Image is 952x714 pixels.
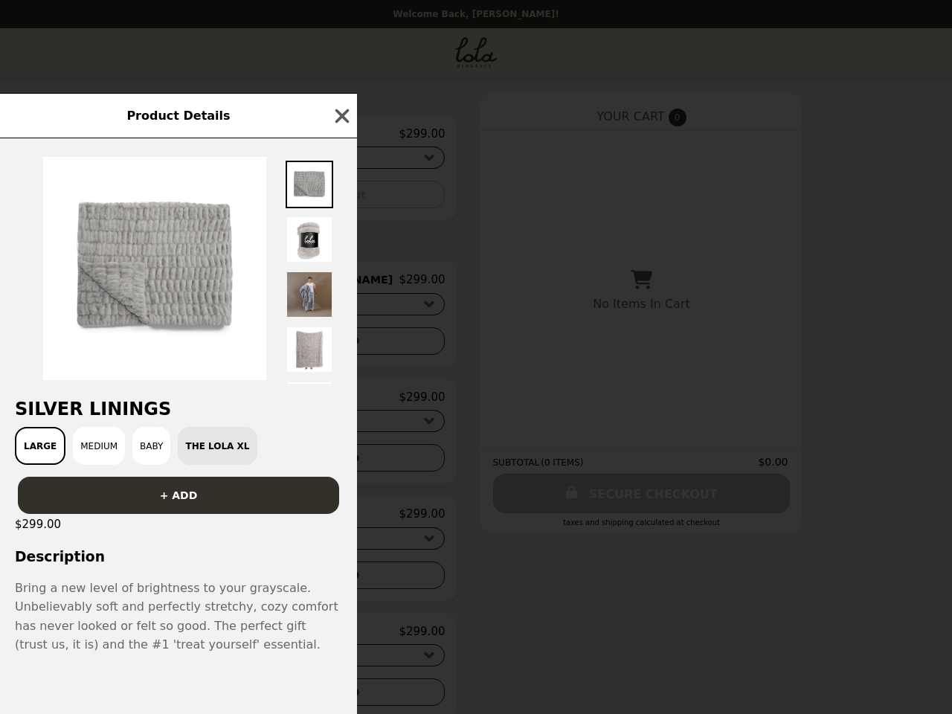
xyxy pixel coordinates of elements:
span: Unbelievably soft and perfectly stretchy, cozy comfort has never looked or felt so good. [15,599,338,652]
img: Thumbnail 3 [286,271,333,318]
span: Product Details [126,109,230,123]
button: Large [15,427,65,465]
button: + ADD [18,477,339,514]
img: Thumbnail 5 [286,381,333,428]
img: Thumbnail 1 [286,161,333,208]
img: Thumbnail 4 [286,326,333,373]
span: Bring a new level of brightness to your grayscale. [15,581,311,595]
img: Large [43,157,266,380]
img: Thumbnail 2 [286,216,333,263]
button: Medium [73,427,125,465]
button: Baby [132,427,170,465]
